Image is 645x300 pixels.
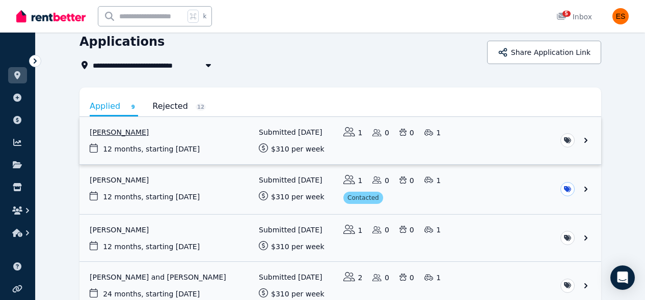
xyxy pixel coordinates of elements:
a: Rejected [152,98,206,115]
a: View application: Mia Gillies [79,165,601,214]
span: 9 [128,103,138,111]
a: Applied [90,98,138,116]
img: Evangeline Samoilov [612,8,629,24]
span: k [203,12,206,20]
div: Inbox [556,12,592,22]
img: RentBetter [16,9,86,24]
a: View application: Bundu Henry Chukwuedo [79,117,601,164]
span: 12 [196,103,206,111]
div: Open Intercom Messenger [610,265,635,290]
span: 5 [562,11,571,17]
h1: Applications [79,34,165,50]
a: View application: Peter Brasher [79,215,601,262]
button: Share Application Link [487,41,601,64]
